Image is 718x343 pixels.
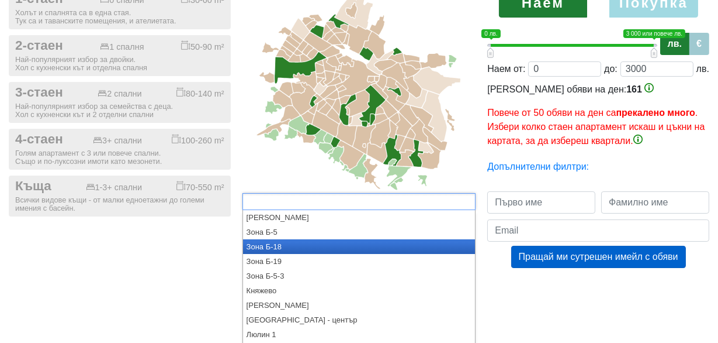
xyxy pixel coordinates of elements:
[604,62,618,76] div: до:
[243,254,476,269] li: Зона Б-19
[15,149,224,166] div: Голям апартамент с 3 или повече спални. Също и по-луксозни имоти като мезонети.
[9,82,231,123] button: 3-стаен 2 спални 80-140 m² Най-популярният избор за семейства с деца.Хол с кухненски кът и 2 отде...
[15,132,63,148] span: 4-стаен
[98,89,141,99] div: 2 спални
[176,87,224,99] div: 80-140 m²
[243,269,476,283] li: Зона Б-5-3
[696,62,709,76] div: лв.
[243,283,476,298] li: Княжево
[644,83,654,92] img: info-3.png
[243,239,476,254] li: Зона Б-18
[487,83,709,148] div: [PERSON_NAME] обяви на ден:
[243,210,476,225] li: [PERSON_NAME]
[15,9,224,25] div: Холът и спалнята са в една стая. Тук са и таванските помещения, и ателиетата.
[487,219,709,242] input: Email
[626,84,642,94] span: 161
[172,134,224,146] div: 100-260 m²
[487,106,709,148] p: Повече от 50 обяви на ден са . Избери колко стаен апартамент искаш и цъкни на картата, за да избе...
[633,135,643,144] img: info-3.png
[100,42,144,52] div: 1 спалня
[15,56,224,72] div: Най-популярният избор за двойки. Хол с кухненски кът и отделна спалня
[9,35,231,76] button: 2-стаен 1 спалня 50-90 m² Най-популярният избор за двойки.Хол с кухненски кът и отделна спалня
[86,183,143,193] div: 1-3+ спални
[660,33,689,55] label: лв.
[181,40,224,52] div: 50-90 m²
[15,38,63,54] span: 2-стаен
[487,191,595,214] input: Първо име
[15,196,224,212] div: Всички видове къщи - от малки едноетажни до големи имения с басейн.
[15,179,51,194] span: Къща
[243,298,476,313] li: [PERSON_NAME]
[511,246,686,268] button: Пращай ми сутрешен имейл с обяви
[487,162,589,171] a: Допълнителни филтри:
[93,136,142,146] div: 3+ спални
[9,129,231,170] button: 4-стаен 3+ спални 100-260 m² Голям апартамент с 3 или повече спални.Също и по-луксозни имоти като...
[15,102,224,119] div: Най-популярният избор за семейства с деца. Хол с кухненски кът и 2 отделни спални
[243,327,476,342] li: Люлин 1
[176,181,224,193] div: 70-550 m²
[9,176,231,217] button: Къща 1-3+ спални 70-550 m² Всички видове къщи - от малки едноетажни до големи имения с басейн.
[601,191,709,214] input: Фамилно име
[15,85,63,101] span: 3-стаен
[689,33,709,55] label: €
[243,225,476,239] li: Зона Б-5
[623,29,685,38] span: 3 000 или повече лв.
[481,29,500,38] span: 0 лв.
[616,108,695,118] b: прекалено много
[243,313,476,327] li: [GEOGRAPHIC_DATA] - център
[487,62,525,76] div: Наем от:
